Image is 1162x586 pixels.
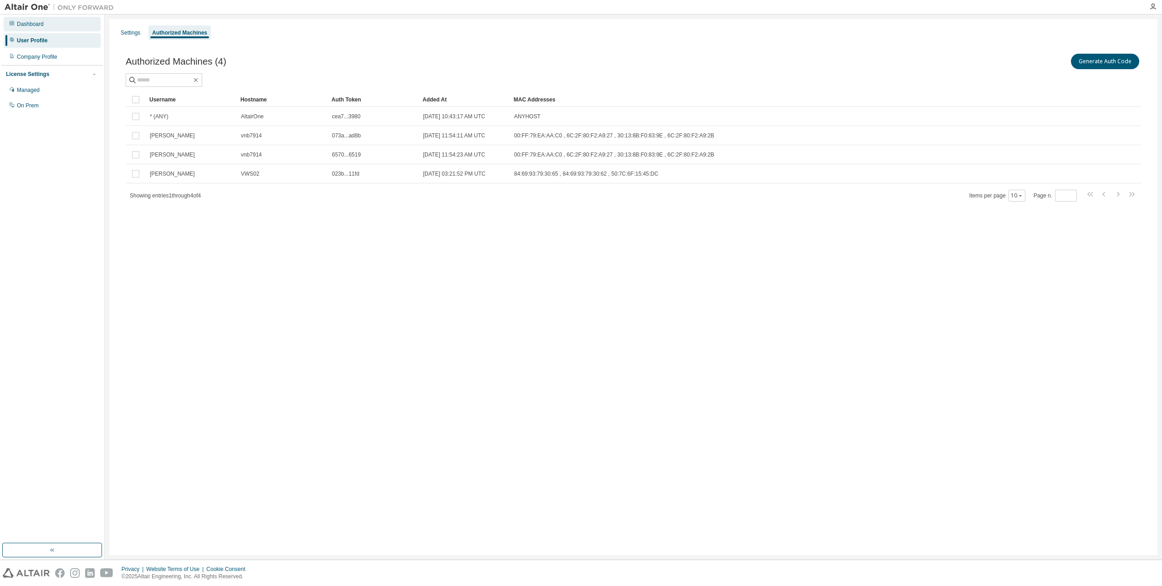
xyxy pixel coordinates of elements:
div: Username [149,92,233,107]
span: 00:FF:79:EA:AA:C0 , 6C:2F:80:F2:A9:27 , 30:13:8B:F0:83:9E , 6C:2F:80:F2:A9:2B [514,151,714,158]
span: Items per page [969,190,1025,202]
span: [DATE] 10:43:17 AM UTC [423,113,485,120]
span: Showing entries 1 through 4 of 4 [130,192,201,199]
button: Generate Auth Code [1071,54,1139,69]
div: Authorized Machines [152,29,207,36]
span: [DATE] 03:21:52 PM UTC [423,170,485,177]
span: [PERSON_NAME] [150,132,195,139]
div: Settings [121,29,140,36]
span: ANYHOST [514,113,540,120]
span: vnb7914 [241,151,262,158]
img: Altair One [5,3,118,12]
span: [PERSON_NAME] [150,170,195,177]
img: linkedin.svg [85,568,95,578]
span: * (ANY) [150,113,168,120]
span: VWS02 [241,170,260,177]
span: [DATE] 11:54:23 AM UTC [423,151,485,158]
div: MAC Addresses [514,92,1045,107]
span: Authorized Machines (4) [126,56,226,67]
span: vnb7914 [241,132,262,139]
span: [PERSON_NAME] [150,151,195,158]
span: 073a...ad8b [332,132,361,139]
div: Privacy [122,566,146,573]
span: 023b...11fd [332,170,359,177]
img: facebook.svg [55,568,65,578]
div: Cookie Consent [206,566,250,573]
button: 10 [1011,192,1023,199]
div: User Profile [17,37,47,44]
div: Auth Token [331,92,415,107]
span: 6570...6519 [332,151,361,158]
span: 84:69:93:79:30:65 , 84:69:93:79:30:62 , 50:7C:6F:15:45:DC [514,170,658,177]
span: Page n. [1034,190,1077,202]
div: Hostname [240,92,324,107]
span: [DATE] 11:54:11 AM UTC [423,132,485,139]
span: cea7...3980 [332,113,361,120]
span: 00:FF:79:EA:AA:C0 , 6C:2F:80:F2:A9:27 , 30:13:8B:F0:83:9E , 6C:2F:80:F2:A9:2B [514,132,714,139]
img: instagram.svg [70,568,80,578]
img: youtube.svg [100,568,113,578]
div: Company Profile [17,53,57,61]
div: Managed [17,86,40,94]
span: AltairOne [241,113,264,120]
div: Dashboard [17,20,44,28]
div: License Settings [6,71,49,78]
div: On Prem [17,102,39,109]
div: Added At [423,92,506,107]
img: altair_logo.svg [3,568,50,578]
div: Website Terms of Use [146,566,206,573]
p: © 2025 Altair Engineering, Inc. All Rights Reserved. [122,573,251,581]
